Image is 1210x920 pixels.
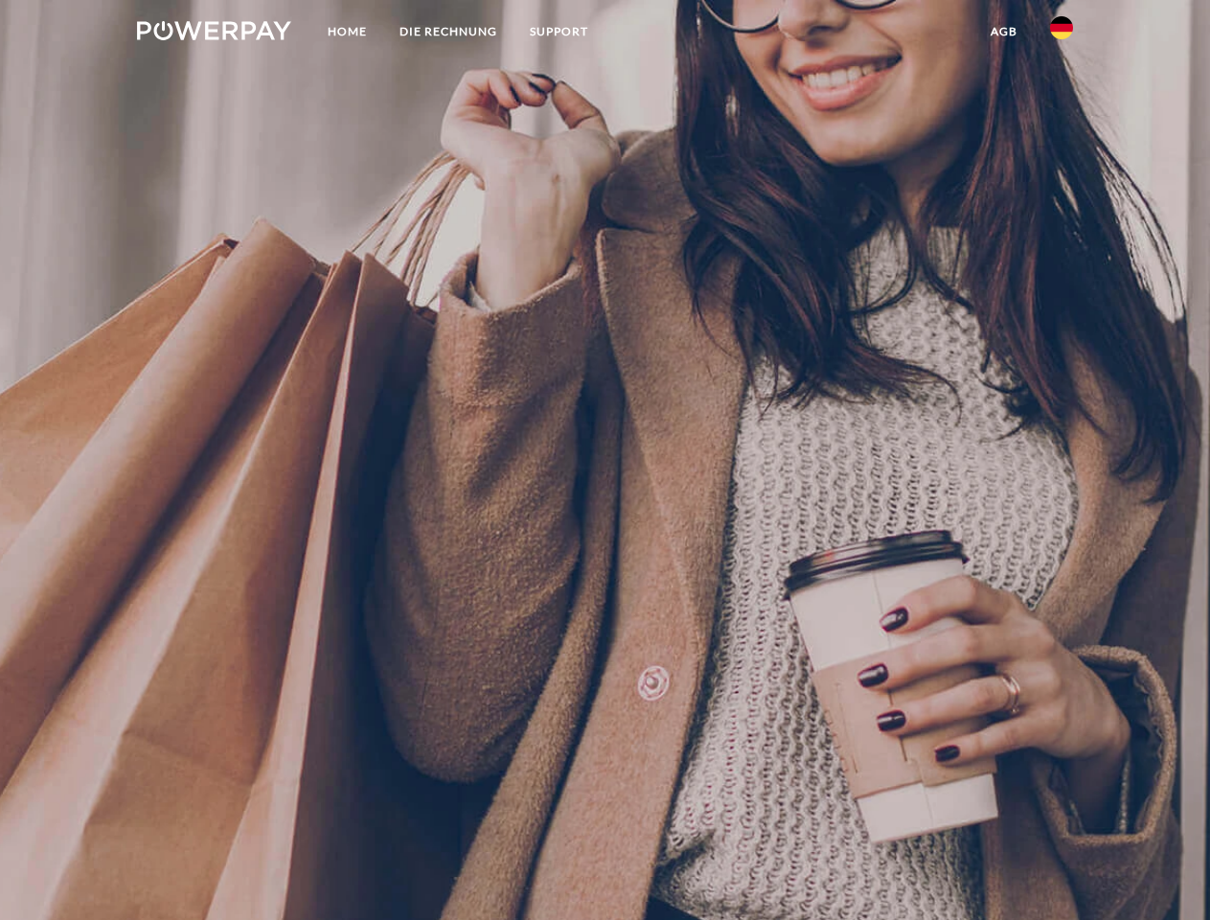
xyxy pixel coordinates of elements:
[974,14,1034,49] a: agb
[311,14,383,49] a: Home
[137,21,291,40] img: logo-powerpay-white.svg
[514,14,605,49] a: SUPPORT
[383,14,514,49] a: DIE RECHNUNG
[1050,16,1073,39] img: de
